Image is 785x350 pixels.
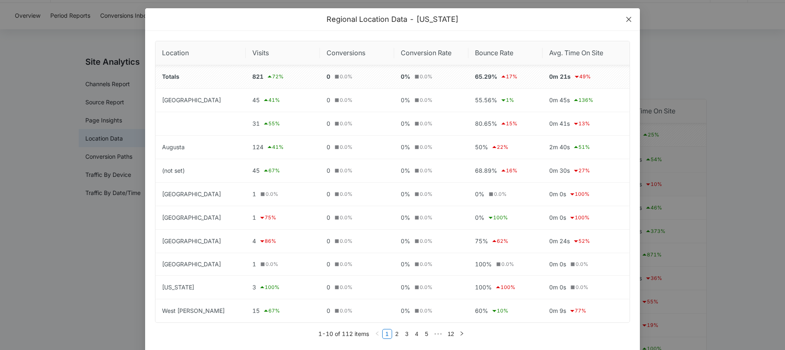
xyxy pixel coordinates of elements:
div: 0 [327,72,388,81]
a: 5 [422,329,431,338]
div: 0.0 % [413,120,432,128]
div: 65.29% [475,72,536,82]
div: 0.0 % [413,96,432,104]
div: 0.0 % [569,261,588,268]
button: right [457,329,467,339]
div: 41 % [263,95,280,105]
span: ••• [432,329,445,339]
div: 17 % [500,72,517,82]
div: 0% [401,213,462,222]
div: 0.0 % [333,190,353,198]
span: Avg. Time On Site [549,48,617,58]
button: Close [618,8,640,31]
div: 0.0 % [333,261,353,268]
div: 0 [327,190,388,199]
div: 16 % [500,166,517,176]
div: 0m 41s [549,119,623,129]
div: 0.0 % [333,214,353,222]
div: 0m 0s [549,213,623,223]
div: 0% [401,166,462,175]
div: 100 % [259,282,280,292]
div: 72 % [266,72,284,82]
div: 0.0 % [333,96,353,104]
div: 75% [475,236,536,246]
td: (not set) [155,159,246,183]
li: 2 [392,329,402,339]
div: 0% [475,190,536,199]
div: 0.0 % [413,190,432,198]
div: 52 % [573,236,590,246]
li: Previous Page [372,329,382,339]
div: 0% [475,213,536,223]
div: 0m 21s [549,72,623,82]
div: 100 % [569,213,590,223]
div: 0% [401,283,462,292]
div: 0.0 % [333,237,353,245]
td: Augusta [155,136,246,159]
div: 27 % [573,166,590,176]
div: 0 [327,237,388,246]
li: Next Page [457,329,467,339]
div: 67 % [263,306,280,316]
div: 0.0 % [569,284,588,291]
li: 1 [382,329,392,339]
div: 45 [252,166,313,176]
td: Totals [155,65,246,89]
div: 77 % [569,306,586,316]
li: 3 [402,329,412,339]
div: 50% [475,142,536,152]
div: 1 % [500,95,514,105]
th: Conversion Rate [394,41,468,65]
div: 60% [475,306,536,316]
span: Conversions [327,48,381,58]
div: 62 % [491,236,508,246]
a: 2 [392,329,402,338]
li: 12 [445,329,457,339]
div: 100% [475,260,536,269]
div: 0.0 % [333,73,353,81]
a: 3 [402,329,411,338]
div: 100 % [569,189,590,199]
li: 5 [422,329,432,339]
td: [GEOGRAPHIC_DATA] [155,183,246,206]
span: right [459,331,464,336]
a: 1 [383,329,392,338]
td: [GEOGRAPHIC_DATA] [155,89,246,112]
div: 124 [252,142,313,152]
div: 0 [327,143,388,152]
div: 0.0 % [333,167,353,175]
div: 0.0 % [495,261,514,268]
th: Avg. Time On Site [543,41,630,65]
div: 0m 9s [549,306,623,316]
div: 86 % [259,236,276,246]
div: 55 % [263,119,280,129]
div: 0% [401,260,462,269]
th: Bounce Rate [468,41,543,65]
td: [US_STATE] [155,276,246,299]
div: 4 [252,236,313,246]
span: Bounce Rate [475,48,530,58]
button: left [372,329,382,339]
td: [GEOGRAPHIC_DATA] [155,206,246,230]
div: 31 [252,119,313,129]
div: 100% [475,282,536,292]
th: Visits [246,41,320,65]
div: 0.0 % [333,120,353,128]
div: 1 [252,260,313,269]
li: 1-10 of 112 items [318,329,369,339]
div: 3 [252,282,313,292]
td: [GEOGRAPHIC_DATA] [155,253,246,276]
div: 41 % [266,142,284,152]
span: Conversion Rate [401,48,456,58]
div: 45 [252,95,313,105]
div: 0 [327,166,388,175]
div: 0 [327,119,388,128]
div: 100 % [495,282,515,292]
div: 0% [401,190,462,199]
div: 22 % [491,142,508,152]
div: 0.0 % [333,143,353,151]
div: 0m 0s [549,189,623,199]
div: 80.65% [475,119,536,129]
div: 0.0 % [413,284,432,291]
div: 0% [401,306,462,315]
